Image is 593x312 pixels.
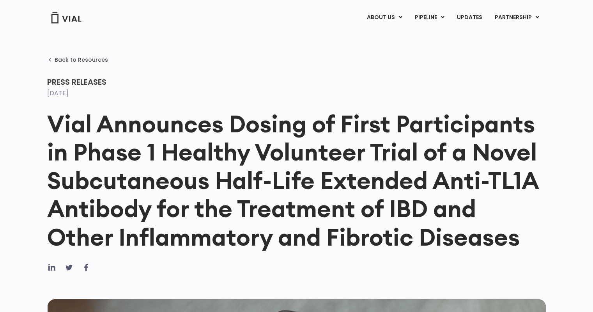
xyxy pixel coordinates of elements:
[489,11,545,24] a: PARTNERSHIPMenu Toggle
[47,89,69,98] time: [DATE]
[47,110,546,251] h1: Vial Announces Dosing of First Participants in Phase 1 Healthy Volunteer Trial of a Novel Subcuta...
[47,57,108,63] a: Back to Resources
[409,11,450,24] a: PIPELINEMenu Toggle
[361,11,408,24] a: ABOUT USMenu Toggle
[51,12,82,23] img: Vial Logo
[64,263,74,272] div: Share on twitter
[55,57,108,63] span: Back to Resources
[47,77,106,87] span: Press Releases
[47,263,57,272] div: Share on linkedin
[451,11,488,24] a: UPDATES
[81,263,91,272] div: Share on facebook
